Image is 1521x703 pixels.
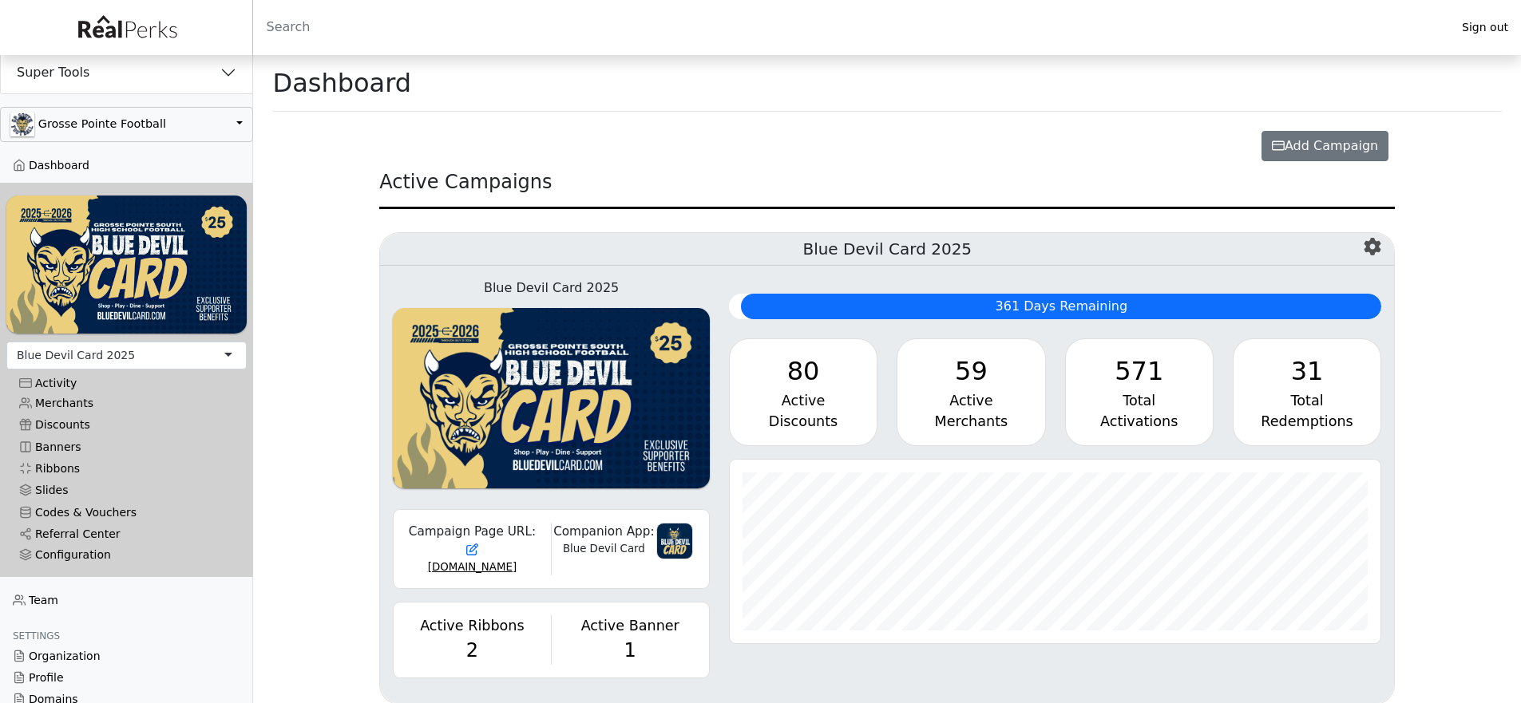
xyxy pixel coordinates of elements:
[13,630,60,642] span: Settings
[1246,390,1368,411] div: Total
[1065,338,1214,446] a: 571 Total Activations
[1079,390,1200,411] div: Total
[6,502,247,523] a: Codes & Vouchers
[6,393,247,414] a: Merchants
[380,233,1394,266] h5: Blue Devil Card 2025
[6,480,247,501] a: Slides
[552,541,657,557] div: Blue Devil Card
[1079,411,1200,432] div: Activations
[6,458,247,480] a: Ribbons
[741,294,1381,319] div: 361 Days Remaining
[6,195,247,333] img: WvZzOez5OCqmO91hHZfJL7W2tJ07LbGMjwPPNJwI.png
[393,278,710,298] div: Blue Devil Card 2025
[552,523,657,541] div: Companion App:
[1,52,252,93] button: Super Tools
[561,615,699,665] a: Active Banner 1
[1246,352,1368,390] div: 31
[19,377,234,390] div: Activity
[6,414,247,436] a: Discounts
[19,548,234,562] div: Configuration
[17,347,135,364] div: Blue Devil Card 2025
[403,615,541,665] a: Active Ribbons 2
[403,615,541,636] div: Active Ribbons
[743,390,864,411] div: Active
[1246,411,1368,432] div: Redemptions
[729,338,877,446] a: 80 Active Discounts
[6,436,247,458] a: Banners
[743,352,864,390] div: 80
[910,352,1032,390] div: 59
[1262,131,1388,161] button: Add Campaign
[6,523,247,545] a: Referral Center
[10,113,34,136] img: GAa1zriJJmkmu1qRtUwg8x1nQwzlKm3DoqW9UgYl.jpg
[897,338,1045,446] a: 59 Active Merchants
[1233,338,1381,446] a: 31 Total Redemptions
[656,523,693,559] img: 3g6IGvkLNUf97zVHvl5PqY3f2myTnJRpqDk2mpnC.png
[273,68,412,98] h1: Dashboard
[403,636,541,665] div: 2
[561,615,699,636] div: Active Banner
[910,411,1032,432] div: Merchants
[1079,352,1200,390] div: 571
[403,523,541,559] div: Campaign Page URL:
[743,411,864,432] div: Discounts
[253,8,1449,46] input: Search
[69,10,184,45] img: real_perks_logo-01.svg
[379,168,1395,209] div: Active Campaigns
[561,636,699,665] div: 1
[393,308,710,489] img: WvZzOez5OCqmO91hHZfJL7W2tJ07LbGMjwPPNJwI.png
[910,390,1032,411] div: Active
[428,561,517,573] a: [DOMAIN_NAME]
[1449,17,1521,38] a: Sign out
